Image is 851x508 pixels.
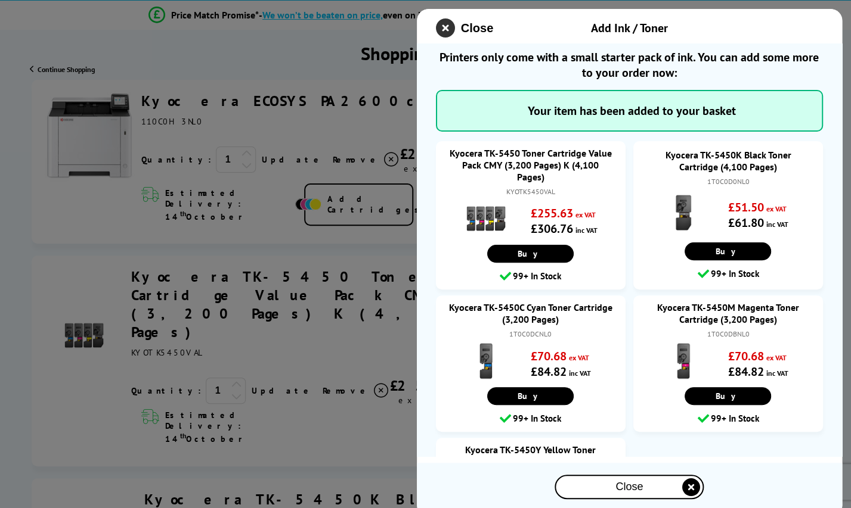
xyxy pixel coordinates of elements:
[710,411,759,426] span: 99+ In Stock
[448,186,614,198] div: KYOTK5450VAL
[663,192,704,233] img: Kyocera TK-5450K Black Toner Cartridge (4,100 Pages)
[436,49,824,80] span: Printers only come with a small starter pack of ink. You can add some more to your order now:
[531,348,567,364] strong: £70.68
[513,20,745,36] div: Add Ink / Toner
[710,266,759,282] span: 99+ In Stock
[436,18,493,38] button: close modal
[448,147,614,183] a: Kyocera TK-5450 Toner Cartridge Value Pack CMY (3,200 Pages) K (4,100 Pages)
[645,328,811,340] div: 1T0C0DBNL0
[766,204,787,213] span: ex VAT
[766,220,788,229] span: inc VAT
[487,245,574,263] a: Buy
[728,364,764,379] strong: £84.82
[513,411,561,426] span: 99+ In Stock
[663,340,704,382] img: Kyocera TK-5450M Magenta Toner Cartridge (3,200 Pages)
[531,364,567,379] strong: £84.82
[465,198,507,239] img: Kyocera TK-5450 Toner Cartridge Value Pack CMY (3,200 Pages) K (4,100 Pages)
[728,348,764,364] strong: £70.68
[487,387,574,405] a: Buy
[728,215,764,230] strong: £61.80
[685,387,771,405] a: Buy
[685,242,771,260] a: Buy
[645,149,811,173] a: Kyocera TK-5450K Black Toner Cartridge (4,100 Pages)
[575,226,598,235] span: inc VAT
[575,210,596,219] span: ex VAT
[436,90,824,132] div: Your item has been added to your basket
[645,176,811,188] div: 1T0C0D0NL0
[448,444,614,468] a: Kyocera TK-5450Y Yellow Toner Cartridge (3,200 Pages)
[766,353,787,362] span: ex VAT
[531,205,573,221] strong: £255.63
[569,353,589,362] span: ex VAT
[766,369,788,378] span: inc VAT
[569,369,591,378] span: inc VAT
[615,481,643,493] span: Close
[448,301,614,325] a: Kyocera TK-5450C Cyan Toner Cartridge (3,200 Pages)
[555,475,704,499] button: close modal
[461,21,493,35] span: Close
[448,328,614,340] div: 1T0C0DCNL0
[531,221,573,236] strong: £306.76
[513,269,561,284] span: 99+ In Stock
[645,301,811,325] a: Kyocera TK-5450M Magenta Toner Cartridge (3,200 Pages)
[465,340,507,382] img: Kyocera TK-5450C Cyan Toner Cartridge (3,200 Pages)
[728,200,764,215] strong: £51.50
